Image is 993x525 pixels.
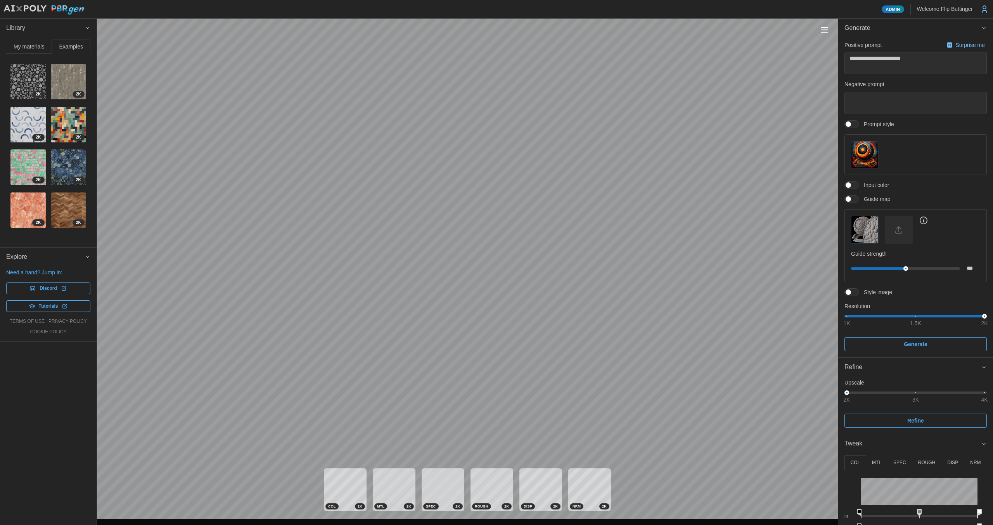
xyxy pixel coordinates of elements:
[504,504,509,509] span: 2 K
[844,362,981,372] div: Refine
[36,134,41,140] span: 2 K
[844,513,855,520] p: in
[40,283,57,294] span: Discord
[76,177,81,183] span: 2 K
[844,414,987,428] button: Refine
[602,504,607,509] span: 2 K
[51,107,86,142] img: 7fsCwJiRL3kBdwDnQniT
[844,19,981,38] span: Generate
[51,64,86,100] img: ngI1gUpNHaJX3lyJoShn
[10,106,47,143] a: 3lq3cu2JvZiq5bUSymgG2K
[10,64,47,100] a: KVb5AZZcm50jiSgLad2X2K
[819,24,830,35] button: Toggle viewport controls
[838,377,993,434] div: Refine
[6,19,85,38] span: Library
[50,106,87,143] a: 7fsCwJiRL3kBdwDnQniT2K
[455,504,460,509] span: 2 K
[426,504,436,509] span: SPEC
[14,44,44,49] span: My materials
[844,302,987,310] p: Resolution
[859,181,889,189] span: Input color
[50,149,87,185] a: 3E0UQC95wUp78nkCzAdU2K
[76,91,81,97] span: 2 K
[886,6,900,13] span: Admin
[573,504,581,509] span: NRM
[844,379,987,386] p: Upscale
[851,216,878,243] img: Guide map
[50,64,87,100] a: ngI1gUpNHaJX3lyJoShn2K
[956,41,986,49] p: Surprise me
[10,107,46,142] img: 3lq3cu2JvZiq5bUSymgG
[907,414,924,427] span: Refine
[872,459,881,466] p: MTL
[859,120,894,128] span: Prompt style
[48,318,87,325] a: privacy policy
[36,220,41,226] span: 2 K
[850,459,860,466] p: COL
[844,41,882,49] p: Positive prompt
[838,358,993,377] button: Refine
[3,5,85,15] img: AIxPoly PBRgen
[6,269,90,276] p: Need a hand? Jump in:
[851,250,980,258] p: Guide strength
[844,80,987,88] p: Negative prompt
[838,38,993,357] div: Generate
[524,504,532,509] span: DISP
[844,434,981,453] span: Tweak
[893,459,906,466] p: SPEC
[407,504,411,509] span: 2 K
[36,91,41,97] span: 2 K
[51,149,86,185] img: 3E0UQC95wUp78nkCzAdU
[377,504,384,509] span: MTL
[917,5,973,13] p: Welcome, Flip Buttinger
[947,459,958,466] p: DISP
[859,195,890,203] span: Guide map
[904,338,927,351] span: Generate
[553,504,558,509] span: 2 K
[844,337,987,351] button: Generate
[10,149,46,185] img: rmQvcRwbNSCJEe6pTfJC
[851,141,878,168] img: Prompt style
[918,459,936,466] p: ROUGH
[10,64,46,100] img: KVb5AZZcm50jiSgLad2X
[970,459,981,466] p: NRM
[59,44,83,49] span: Examples
[475,504,488,509] span: ROUGH
[76,134,81,140] span: 2 K
[859,288,892,296] span: Style image
[51,192,86,228] img: 7W30H3GteWHjCkbJfp3T
[10,149,47,185] a: rmQvcRwbNSCJEe6pTfJC2K
[30,329,66,335] a: cookie policy
[76,220,81,226] span: 2 K
[358,504,362,509] span: 2 K
[328,504,336,509] span: COL
[838,434,993,453] button: Tweak
[39,301,58,312] span: Tutorials
[10,318,45,325] a: terms of use
[10,192,47,229] a: nNLoz7BvrHNDGsIkGEWe2K
[10,192,46,228] img: nNLoz7BvrHNDGsIkGEWe
[50,192,87,229] a: 7W30H3GteWHjCkbJfp3T2K
[36,177,41,183] span: 2 K
[6,300,90,312] a: Tutorials
[6,282,90,294] a: Discord
[838,19,993,38] button: Generate
[945,40,987,50] button: Surprise me
[6,248,85,267] span: Explore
